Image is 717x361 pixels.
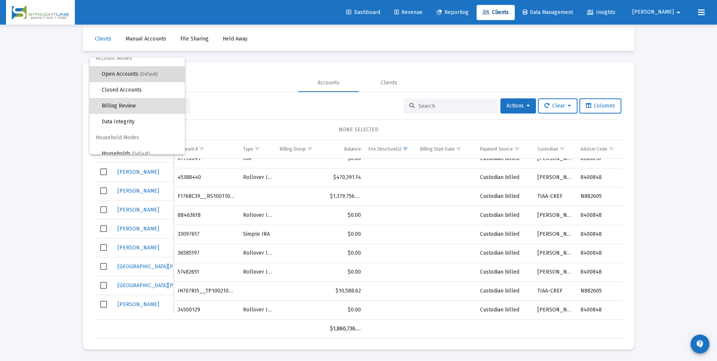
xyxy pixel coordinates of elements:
[102,114,179,130] span: Data Integrity
[102,82,179,98] span: Closed Accounts
[132,151,150,156] span: (Default)
[140,72,158,77] span: (Default)
[102,98,179,114] span: Billing Review
[90,50,185,66] span: Account Modes
[90,130,185,146] span: Household Modes
[102,66,179,82] span: Open Accounts
[102,146,179,162] span: Households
